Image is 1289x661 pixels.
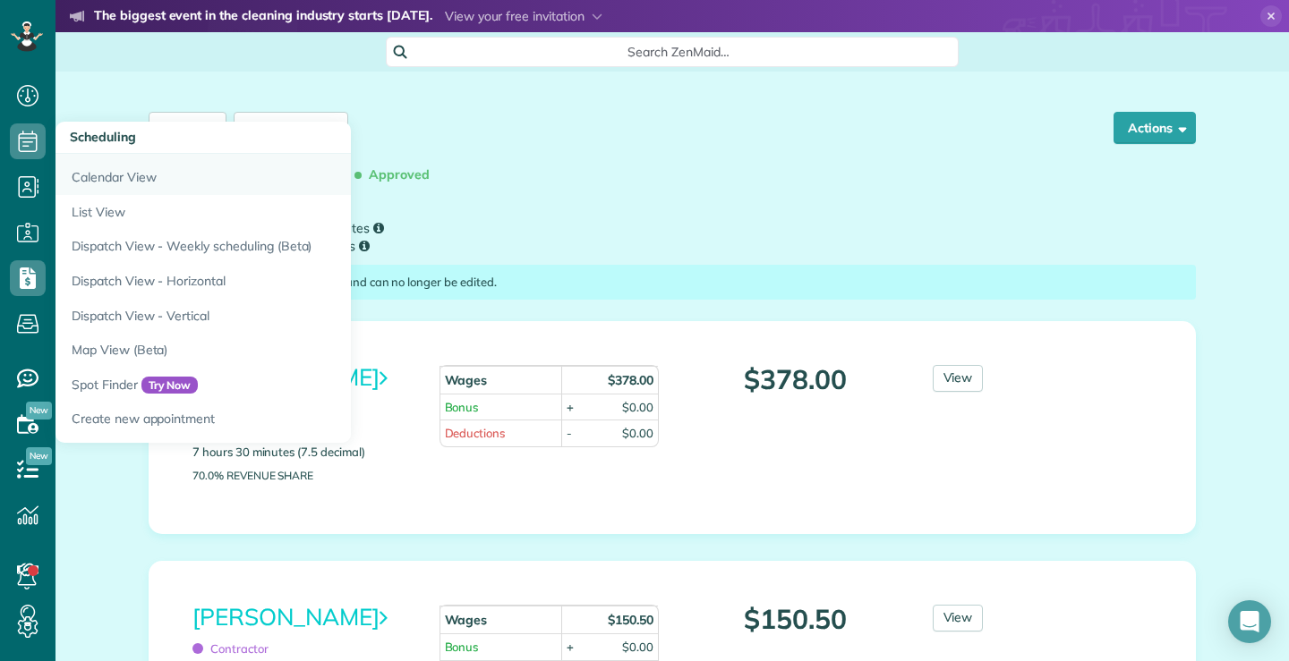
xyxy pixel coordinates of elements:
[567,639,574,656] div: +
[141,377,199,394] span: Try Now
[149,191,1196,215] p: [DATE] - [DATE]
[608,372,653,388] strong: $378.00
[933,365,984,392] a: View
[192,444,413,461] p: 7 hours 30 minutes (7.5 decimal)
[686,605,906,634] p: $150.50
[26,402,52,419] span: New
[55,402,503,443] a: Create new appointment
[440,419,562,446] td: Deductions
[445,612,488,628] strong: Wages
[55,195,503,230] a: List View
[55,154,503,195] a: Calendar View
[94,7,432,27] strong: The biggest event in the cleaning industry starts [DATE].
[70,129,136,145] span: Scheduling
[1228,600,1271,643] div: Open Intercom Messenger
[440,633,562,660] td: Bonus
[234,112,348,144] a: Go to Calendar
[686,365,906,394] p: $378.00
[192,470,413,481] p: 70.0% Revenue Share
[1114,112,1196,144] button: Actions
[55,264,503,299] a: Dispatch View - Horizontal
[567,425,572,442] div: -
[26,447,52,465] span: New
[55,368,503,403] a: Spot FinderTry Now
[55,333,503,368] a: Map View (Beta)
[622,639,653,656] div: $0.00
[192,602,387,631] a: [PERSON_NAME]
[55,299,503,334] a: Dispatch View - Vertical
[445,372,488,388] strong: Wages
[933,605,984,631] a: View
[440,394,562,420] td: Bonus
[149,219,1196,256] small: Scheduled Hours: 17 hours 30 minutes Clocked Hours: 17 hours 30 minutes
[192,641,269,656] span: Contractor
[622,399,653,416] div: $0.00
[608,612,653,628] strong: $150.50
[622,425,653,442] div: $0.00
[55,229,503,264] a: Dispatch View - Weekly scheduling (Beta)
[358,159,437,191] span: Approved
[567,399,574,416] div: +
[149,265,1196,300] div: This payroll has been approved and can no longer be edited.
[149,112,226,144] a: Payrolls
